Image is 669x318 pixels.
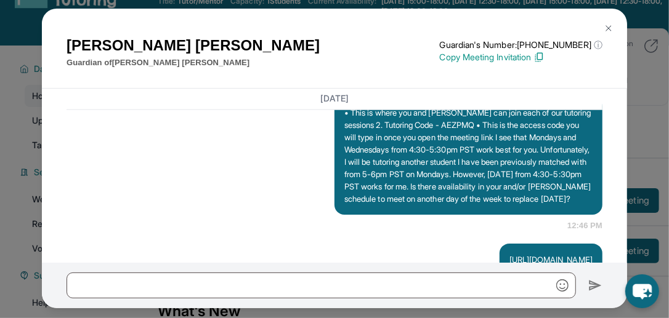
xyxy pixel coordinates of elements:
[440,39,602,52] p: Guardian's Number: [PHONE_NUMBER]
[567,220,602,232] span: 12:46 PM
[67,92,602,105] h3: [DATE]
[533,52,545,63] img: Copy Icon
[67,34,320,57] h1: [PERSON_NAME] [PERSON_NAME]
[67,57,320,69] p: Guardian of [PERSON_NAME] [PERSON_NAME]
[440,52,602,64] p: Copy Meeting Invitation
[604,23,614,33] img: Close Icon
[344,106,593,205] p: • This is where you and [PERSON_NAME] can join each of our tutoring sessions 2. Tutoring Code - A...
[625,274,659,308] button: chat-button
[588,278,602,293] img: Send icon
[556,279,569,292] img: Emoji
[594,39,602,52] span: ⓘ
[509,253,593,266] p: [URL][DOMAIN_NAME]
